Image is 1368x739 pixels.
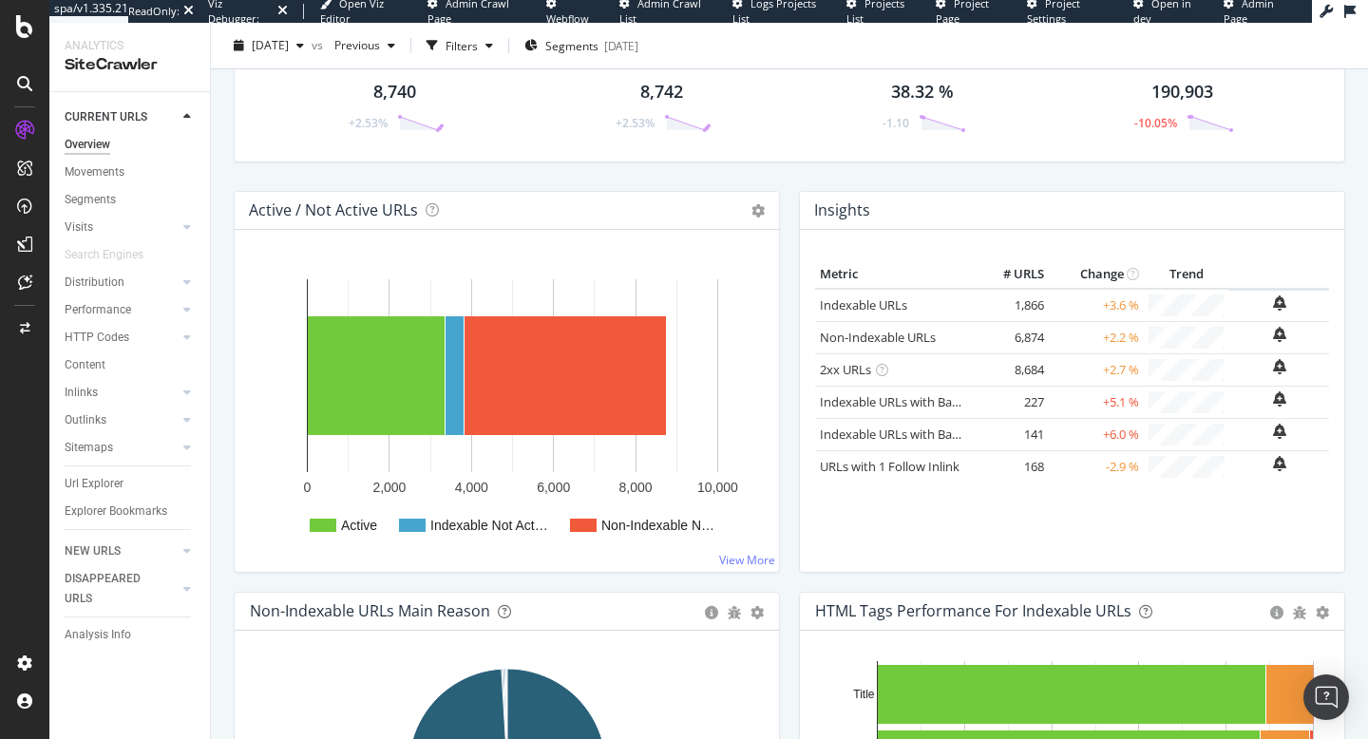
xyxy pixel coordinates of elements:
[1049,353,1144,386] td: +2.7 %
[1273,295,1286,311] div: bell-plus
[327,30,403,61] button: Previous
[750,606,764,619] div: gear
[65,625,131,645] div: Analysis Info
[815,601,1131,620] div: HTML Tags Performance for Indexable URLs
[65,541,121,561] div: NEW URLS
[349,115,388,131] div: +2.53%
[719,552,775,568] a: View More
[891,80,954,104] div: 38.32 %
[65,135,110,155] div: Overview
[226,30,312,61] button: [DATE]
[446,37,478,53] div: Filters
[65,438,113,458] div: Sitemaps
[1273,359,1286,374] div: bell-plus
[65,569,161,609] div: DISAPPEARED URLS
[65,502,167,521] div: Explorer Bookmarks
[249,198,418,223] h4: Active / Not Active URLs
[820,361,871,378] a: 2xx URLs
[65,328,178,348] a: HTTP Codes
[820,458,959,475] a: URLs with 1 Follow Inlink
[65,245,143,265] div: Search Engines
[455,480,488,495] text: 4,000
[65,218,93,237] div: Visits
[65,162,197,182] a: Movements
[1049,418,1144,450] td: +6.0 %
[65,162,124,182] div: Movements
[65,474,123,494] div: Url Explorer
[1293,606,1306,619] div: bug
[1049,450,1144,483] td: -2.9 %
[341,518,377,533] text: Active
[65,474,197,494] a: Url Explorer
[973,289,1049,322] td: 1,866
[973,418,1049,450] td: 141
[815,260,973,289] th: Metric
[65,383,98,403] div: Inlinks
[697,480,738,495] text: 10,000
[65,383,178,403] a: Inlinks
[419,30,501,61] button: Filters
[1273,327,1286,342] div: bell-plus
[250,260,764,557] svg: A chart.
[820,329,936,346] a: Non-Indexable URLs
[604,37,638,53] div: [DATE]
[1273,456,1286,471] div: bell-plus
[65,190,197,210] a: Segments
[65,273,124,293] div: Distribution
[373,80,416,104] div: 8,740
[883,115,909,131] div: -1.10
[65,328,129,348] div: HTTP Codes
[65,107,147,127] div: CURRENT URLS
[65,410,178,430] a: Outlinks
[65,107,178,127] a: CURRENT URLS
[128,4,180,19] div: ReadOnly:
[1049,289,1144,322] td: +3.6 %
[705,606,718,619] div: circle-info
[1303,674,1349,720] div: Open Intercom Messenger
[820,296,907,313] a: Indexable URLs
[252,37,289,53] span: 2025 Jul. 4th
[1049,321,1144,353] td: +2.2 %
[973,260,1049,289] th: # URLS
[751,204,765,218] i: Options
[1273,424,1286,439] div: bell-plus
[973,353,1049,386] td: 8,684
[430,518,548,533] text: Indexable Not Act…
[65,273,178,293] a: Distribution
[537,480,570,495] text: 6,000
[65,541,178,561] a: NEW URLS
[250,601,490,620] div: Non-Indexable URLs Main Reason
[65,300,131,320] div: Performance
[517,30,646,61] button: Segments[DATE]
[619,480,653,495] text: 8,000
[814,198,870,223] h4: Insights
[65,502,197,521] a: Explorer Bookmarks
[312,37,327,53] span: vs
[65,625,197,645] a: Analysis Info
[1134,115,1177,131] div: -10.05%
[601,518,714,533] text: Non-Indexable N…
[1316,606,1329,619] div: gear
[640,80,683,104] div: 8,742
[820,426,1027,443] a: Indexable URLs with Bad Description
[1049,386,1144,418] td: +5.1 %
[65,135,197,155] a: Overview
[65,355,105,375] div: Content
[65,410,106,430] div: Outlinks
[616,115,655,131] div: +2.53%
[820,393,978,410] a: Indexable URLs with Bad H1
[545,37,598,53] span: Segments
[65,355,197,375] a: Content
[1273,391,1286,407] div: bell-plus
[973,386,1049,418] td: 227
[65,218,178,237] a: Visits
[65,38,195,54] div: Analytics
[973,450,1049,483] td: 168
[65,190,116,210] div: Segments
[1270,606,1283,619] div: circle-info
[372,480,406,495] text: 2,000
[728,606,741,619] div: bug
[546,11,589,26] span: Webflow
[304,480,312,495] text: 0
